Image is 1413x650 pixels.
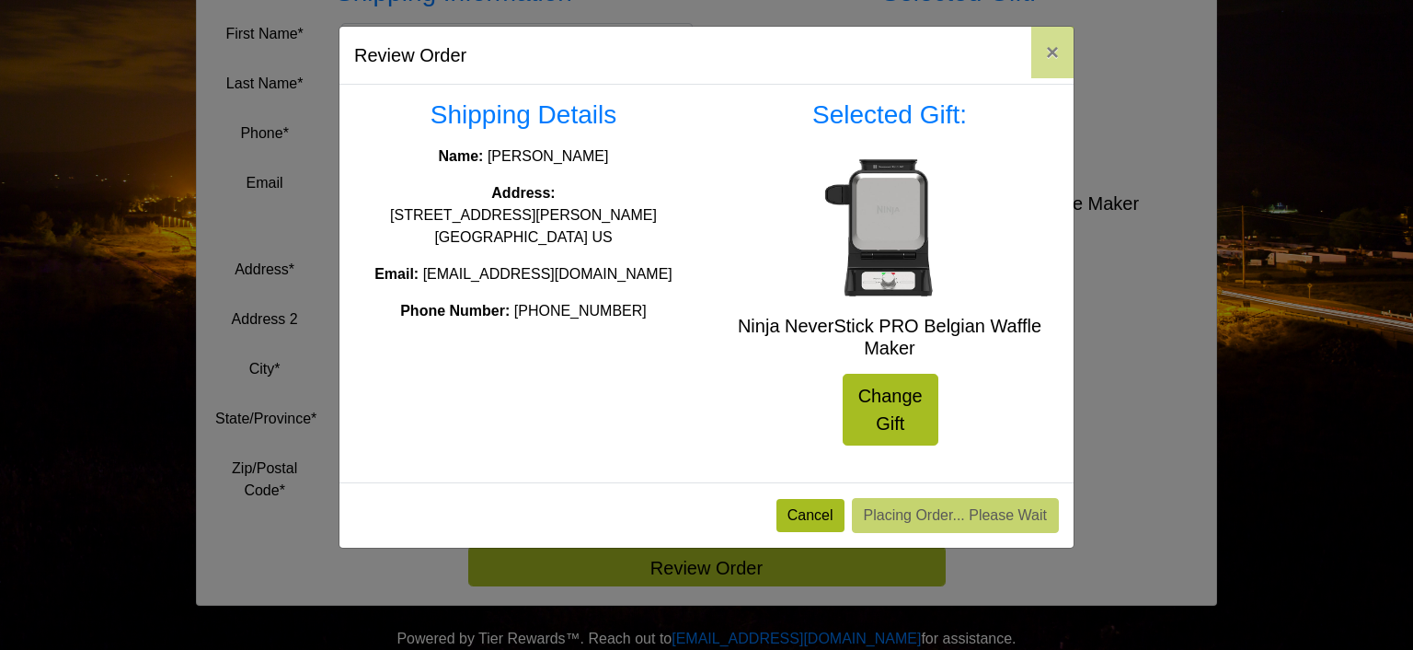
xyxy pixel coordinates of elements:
span: [PERSON_NAME] [488,148,609,164]
strong: Phone Number: [400,303,510,319]
button: Placing Order... Please Wait [852,498,1060,533]
img: Ninja NeverStick PRO Belgian Waffle Maker [816,153,963,300]
h3: Selected Gift: [720,99,1059,131]
span: [PHONE_NUMBER] [514,303,647,319]
strong: Name: [439,148,484,164]
a: Change Gift [843,374,938,446]
h5: Ninja NeverStick PRO Belgian Waffle Maker [720,315,1059,359]
strong: Email: [374,266,419,282]
h3: Shipping Details [354,99,693,131]
strong: Address: [491,185,555,201]
span: [STREET_ADDRESS][PERSON_NAME] [GEOGRAPHIC_DATA] US [390,207,657,245]
span: [EMAIL_ADDRESS][DOMAIN_NAME] [423,266,672,282]
h5: Review Order [354,41,466,69]
button: Cancel [776,499,844,532]
span: × [1046,40,1059,64]
button: Close [1031,27,1074,78]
